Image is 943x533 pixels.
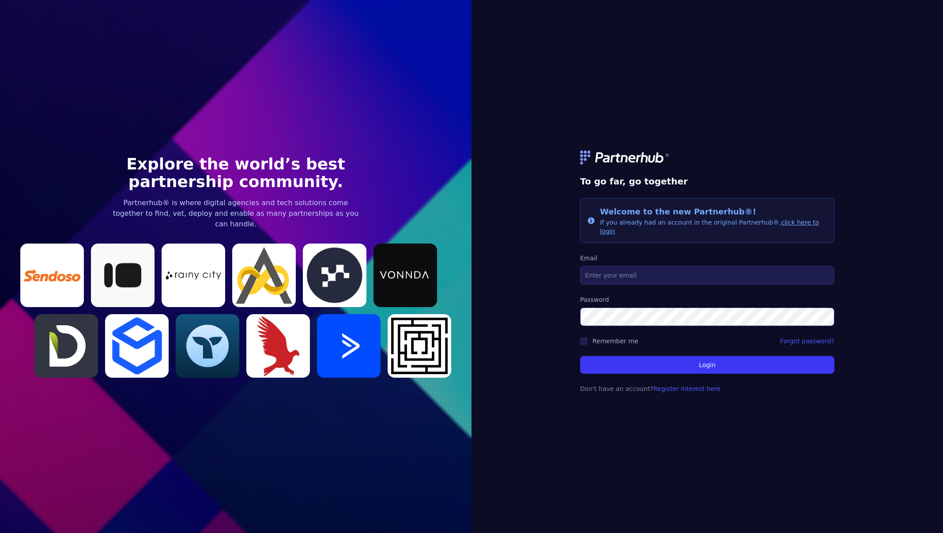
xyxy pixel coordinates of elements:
[600,206,827,236] div: If you already had an account in the original Partnerhub®,
[592,338,638,345] label: Remember me
[109,155,363,191] h1: Explore the world’s best partnership community.
[600,207,756,216] span: Welcome to the new Partnerhub®!
[580,356,834,374] button: Login
[580,254,834,263] label: Email
[780,337,834,345] a: Forgot password?
[653,385,720,392] a: Register interest here
[109,198,363,229] p: Partnerhub® is where digital agencies and tech solutions come together to find, vet, deploy and e...
[580,295,834,304] label: Password
[580,150,670,165] img: logo
[580,266,834,285] input: Enter your email
[580,384,834,393] p: Don't have an account?
[580,175,834,188] h1: To go far, go together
